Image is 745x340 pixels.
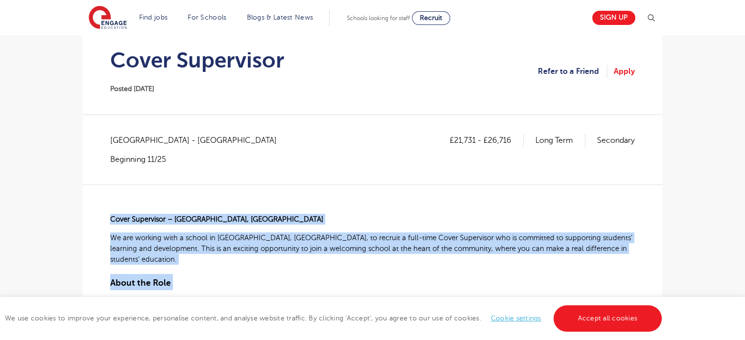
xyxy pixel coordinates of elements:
span: Posted [DATE] [110,85,154,92]
a: Refer to a Friend [538,65,607,78]
a: Sign up [592,11,635,25]
a: Recruit [412,11,450,25]
span: [GEOGRAPHIC_DATA] - [GEOGRAPHIC_DATA] [110,134,287,147]
a: For Schools [188,14,226,21]
a: Apply [614,65,635,78]
p: £21,731 - £26,716 [450,134,524,147]
span: We use cookies to improve your experience, personalise content, and analyse website traffic. By c... [5,315,664,322]
span: We are working with a school in [GEOGRAPHIC_DATA], [GEOGRAPHIC_DATA], to recruit a full-time Cove... [110,234,632,263]
a: Cookie settings [491,315,541,322]
a: Blogs & Latest News [247,14,313,21]
p: Beginning 11/25 [110,154,287,165]
p: Long Term [535,134,585,147]
a: Find jobs [139,14,168,21]
img: Engage Education [89,6,127,30]
span: Cover Supervisor – [GEOGRAPHIC_DATA], [GEOGRAPHIC_DATA] [110,215,323,223]
p: Secondary [597,134,635,147]
span: Recruit [420,14,442,22]
span: Schools looking for staff [347,15,410,22]
h1: Cover Supervisor [110,48,284,72]
a: Accept all cookies [553,305,662,332]
span: About the Role [110,278,171,288]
